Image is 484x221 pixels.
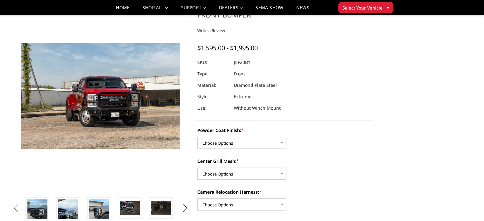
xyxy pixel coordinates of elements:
[197,189,373,195] label: Camera Relocation Harness:
[296,5,309,15] a: News
[197,127,373,134] label: Powder Coat Finish:
[219,5,243,15] a: Dealers
[197,102,229,114] dt: Use:
[338,2,393,13] button: Select Your Vehicle
[120,201,140,215] img: 2023-2025 Ford F250-350 - FT Series - Extreme Front Bumper
[452,190,484,221] iframe: Chat Widget
[143,5,168,15] a: shop all
[234,91,251,102] dd: Extreme
[197,44,258,52] span: $1,595.00 - $1,995.00
[197,79,229,91] dt: Material:
[151,201,171,215] img: 2023-2025 Ford F250-350 - FT Series - Extreme Front Bumper
[116,5,130,15] a: Home
[180,204,190,213] button: Next
[11,204,21,213] button: Previous
[387,4,389,11] span: ▾
[197,28,225,33] a: Write a Review
[234,102,281,114] dd: Without Winch Mount
[197,91,229,102] dt: Style:
[181,5,206,15] a: Support
[197,57,229,68] dt: SKU:
[13,0,189,191] a: 2023-2025 Ford F250-350 - FT Series - Extreme Front Bumper
[342,4,382,11] span: Select Your Vehicle
[197,68,229,79] dt: Type:
[234,79,277,91] dd: Diamond Plate Steel
[234,68,245,79] dd: Front
[197,158,373,164] label: Center Grill Mesh:
[256,5,283,15] a: SEMA Show
[234,57,250,68] dd: JEF23BY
